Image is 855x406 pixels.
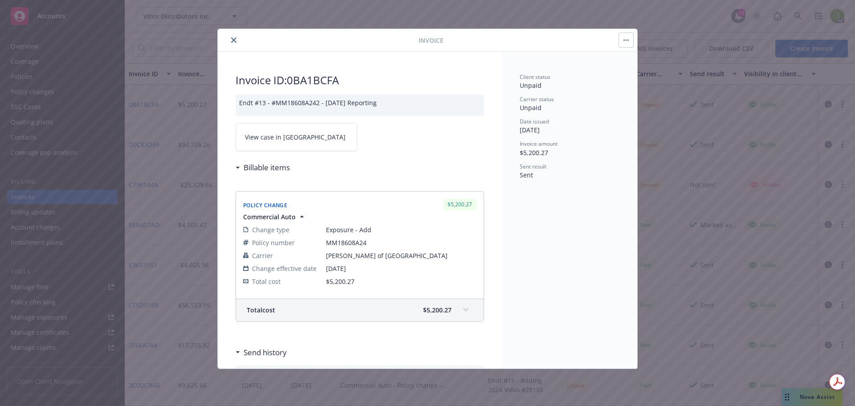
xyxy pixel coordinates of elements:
span: Total cost [252,277,281,286]
span: $5,200.27 [326,277,354,286]
span: Unpaid [520,103,541,112]
span: Policy number [252,238,295,247]
span: Sent [520,171,533,179]
a: View case in [GEOGRAPHIC_DATA] [236,123,357,151]
span: Date issued [520,118,549,125]
span: Sent result [520,163,546,170]
span: Commercial Auto [243,212,296,221]
span: Invoice amount [520,140,558,148]
div: Billable items [236,162,290,173]
span: View case in [GEOGRAPHIC_DATA] [245,132,346,142]
h2: Invoice ID: 0BA1BCFA [236,73,484,87]
span: [DATE] [326,264,476,273]
span: Client status [520,73,550,81]
button: close [228,35,239,45]
span: Change effective date [252,264,317,273]
span: Invoice [419,36,444,45]
span: [PERSON_NAME] of [GEOGRAPHIC_DATA] [326,251,476,260]
div: $5,200.27 [443,199,476,210]
h3: Billable items [244,162,290,173]
div: Endt #13 - #MM18608A242 - [DATE] Reporting [236,94,484,116]
div: Send history [236,347,287,358]
span: [DATE] [520,126,540,134]
span: Carrier status [520,95,554,103]
span: MM18608A24 [326,238,476,247]
span: $5,200.27 [423,305,452,315]
h3: Send history [244,347,287,358]
span: Unpaid [520,81,541,90]
span: Change type [252,225,289,234]
span: Exposure - Add [326,225,476,234]
span: Total cost [247,305,275,315]
span: Carrier [252,251,273,260]
div: Totalcost$5,200.27 [236,299,484,321]
span: Policy Change [243,201,287,209]
span: $5,200.27 [520,148,548,157]
button: Commercial Auto [243,212,306,221]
